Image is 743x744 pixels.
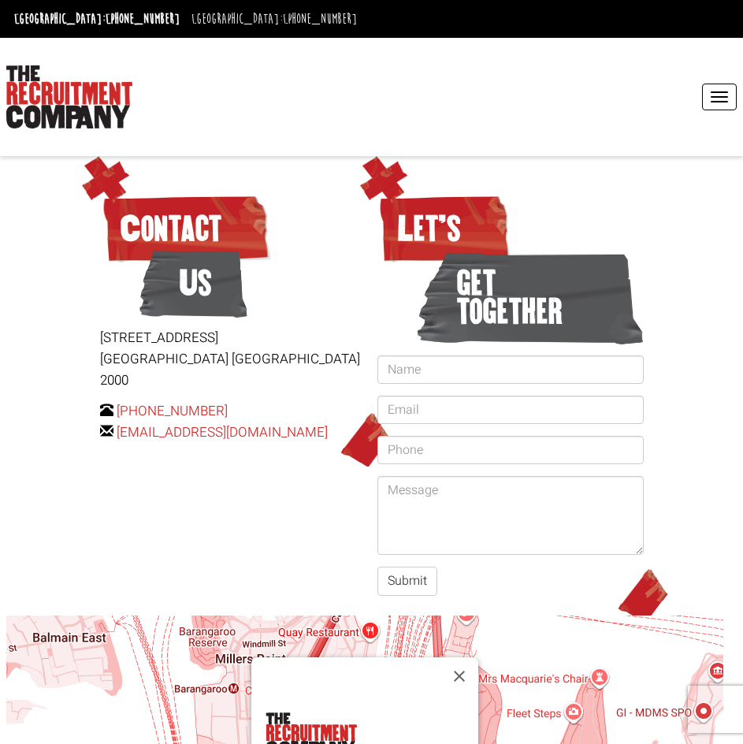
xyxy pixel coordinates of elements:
input: Email [377,396,644,424]
input: Name [377,355,644,384]
p: [STREET_ADDRESS] [GEOGRAPHIC_DATA] [GEOGRAPHIC_DATA] 2000 [100,327,366,392]
span: get together [417,244,644,351]
img: The Recruitment Company [6,65,132,128]
a: [EMAIL_ADDRESS][DOMAIN_NAME] [117,422,328,442]
button: Submit [377,567,437,596]
a: [PHONE_NUMBER] [283,10,357,28]
a: [PHONE_NUMBER] [117,401,228,421]
span: Contact [100,189,271,268]
span: Us [139,244,247,322]
li: [GEOGRAPHIC_DATA]: [188,6,361,32]
li: [GEOGRAPHIC_DATA]: [10,6,184,32]
input: Phone [377,436,644,464]
a: [PHONE_NUMBER] [106,10,180,28]
button: Fermer [440,657,478,695]
span: Let’s [377,189,511,268]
